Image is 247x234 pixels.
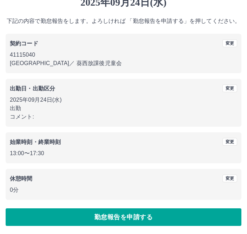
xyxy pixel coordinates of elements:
p: 出勤 [10,104,237,113]
b: 休憩時間 [10,176,33,182]
button: 変更 [222,175,237,182]
p: [GEOGRAPHIC_DATA] ／ 葵西放課後児童会 [10,59,237,68]
p: 2025年09月24日(水) [10,96,237,104]
p: 下記の内容で勤怠報告をします。よろしければ 「勤怠報告を申請する」を押してください。 [6,17,241,25]
p: 0分 [10,186,237,194]
p: コメント: [10,113,237,121]
button: 変更 [222,39,237,47]
b: 始業時刻・終業時刻 [10,139,61,145]
b: 出勤日・出勤区分 [10,86,55,91]
button: 変更 [222,138,237,146]
p: 41115040 [10,51,237,59]
b: 契約コード [10,40,38,46]
button: 変更 [222,84,237,92]
p: 13:00 〜 17:30 [10,149,237,158]
button: 勤怠報告を申請する [6,208,241,226]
